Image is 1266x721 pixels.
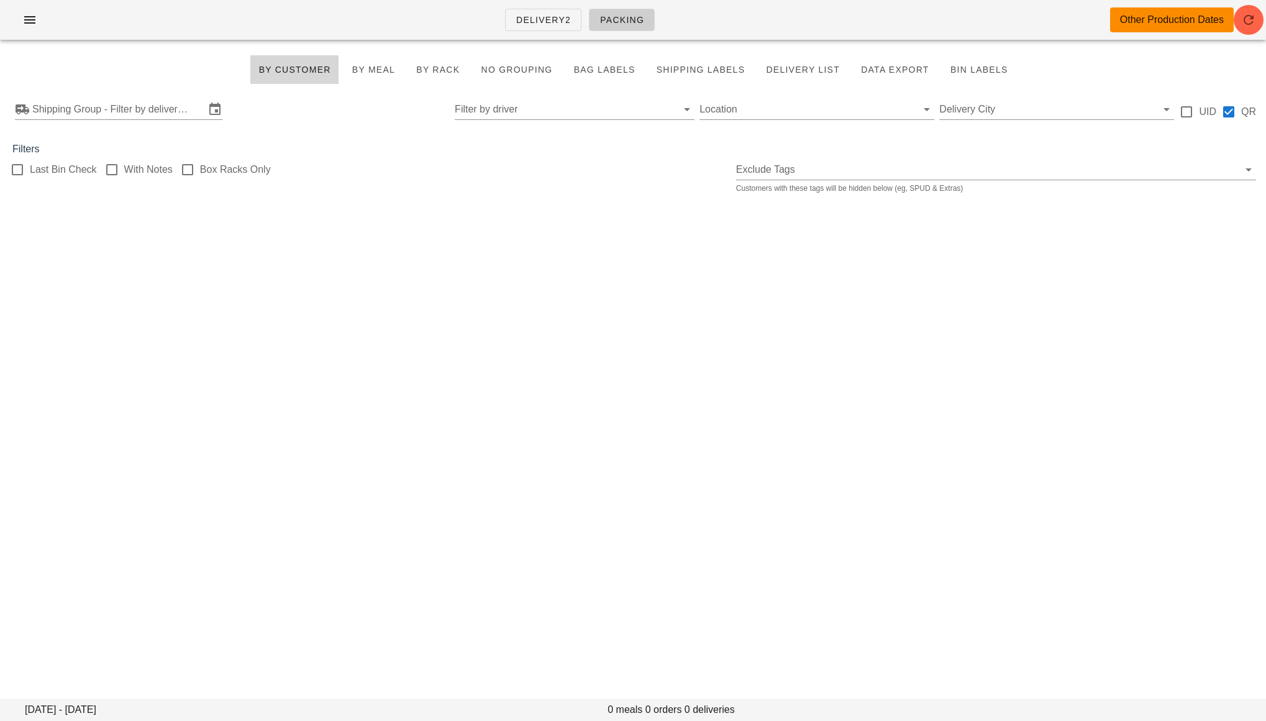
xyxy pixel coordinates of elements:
button: Delivery List [758,55,848,85]
button: By Customer [250,55,339,85]
span: No grouping [480,65,552,75]
button: By Rack [408,55,468,85]
div: Other Production Dates [1120,12,1224,27]
span: Delivery List [765,65,840,75]
a: Delivery2 [505,9,581,31]
div: Customers with these tags will be hidden below (eg, SPUD & Extras) [736,185,1256,192]
button: No grouping [473,55,560,85]
label: With Notes [124,163,173,176]
span: By Rack [416,65,460,75]
span: Shipping Labels [656,65,745,75]
label: Box Racks Only [200,163,271,176]
div: Location [699,99,934,119]
label: QR [1241,106,1256,118]
button: Data Export [853,55,937,85]
a: Packing [589,9,655,31]
label: Last Bin Check [30,163,97,176]
button: Shipping Labels [649,55,754,85]
span: Bin Labels [950,65,1008,75]
button: By Meal [344,55,403,85]
button: Bag Labels [565,55,643,85]
span: Data Export [860,65,929,75]
span: By Customer [258,65,330,75]
span: Packing [599,15,644,25]
label: UID [1199,106,1216,118]
span: By Meal [352,65,395,75]
div: Filter by driver [455,99,694,119]
span: Delivery2 [516,15,571,25]
span: Bag Labels [573,65,635,75]
div: Exclude Tags [736,160,1256,180]
div: Delivery City [939,99,1174,119]
button: Bin Labels [942,55,1016,85]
